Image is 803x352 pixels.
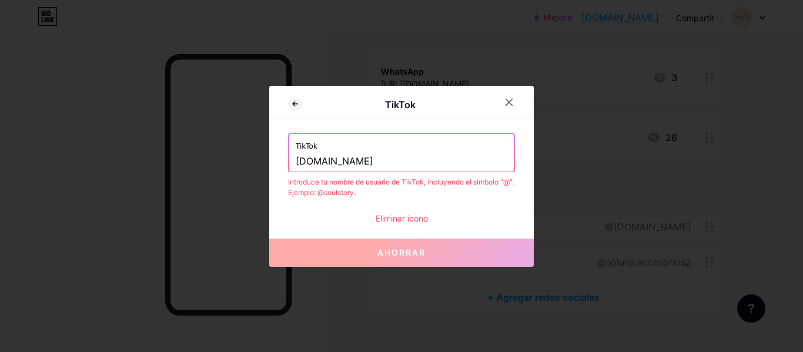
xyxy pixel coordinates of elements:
font: Eliminar icono [376,213,428,223]
button: Ahorrar [269,239,534,267]
input: Nombre de usuario de TikTok [296,152,507,172]
font: TikTok [385,99,416,110]
font: Introduce tu nombre de usuario de TikTok, incluyendo el símbolo "@". Ejemplo: @soulstory. [288,177,514,197]
font: TikTok [296,142,317,150]
font: Ahorrar [377,247,426,257]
